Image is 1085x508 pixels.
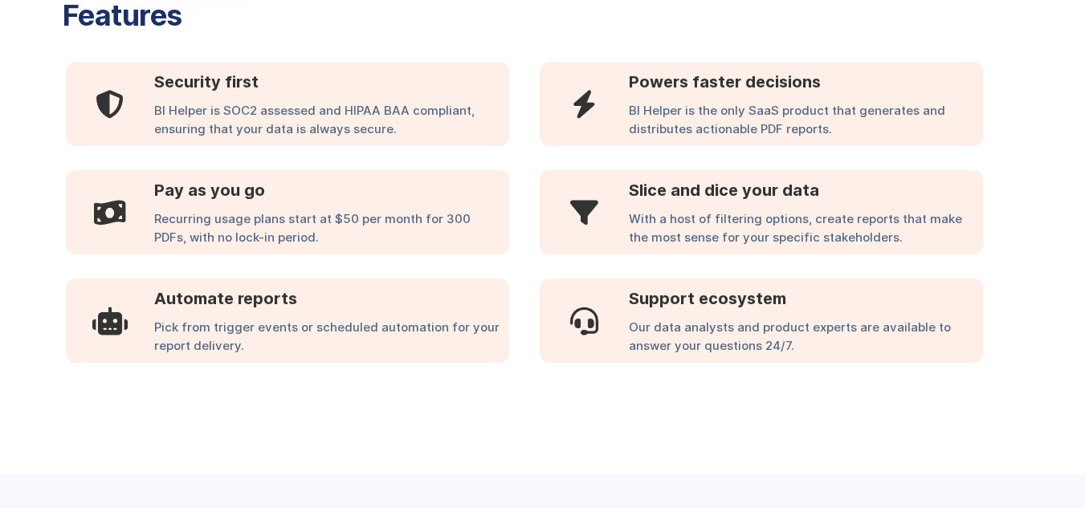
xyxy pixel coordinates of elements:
[629,287,984,311] h3: Support ecosystem
[66,170,154,254] div: 
[629,178,984,202] h3: Slice and dice your data
[540,278,628,363] div: 
[63,1,464,30] h3: Features
[154,319,509,363] div: Pick from trigger events or scheduled automation for your report delivery.
[629,319,984,363] div: Our data analysts and product experts are available to answer your questions 24/7.
[66,62,154,146] div: 
[154,102,509,146] div: BI Helper is SOC2 assessed and HIPAA BAA compliant, ensuring that your data is always secure.
[154,178,509,202] h3: Pay as you go
[66,278,154,363] div: 
[629,210,984,254] div: With a host of filtering options, create reports that make the most sense for your specific stake...
[629,70,984,94] h3: Powers faster decisions
[154,287,509,311] h3: Automate reports
[540,62,628,146] div: 
[154,70,509,94] h3: Security first
[154,210,509,254] div: Recurring usage plans start at $50 per month for 300 PDFs, with no lock-in period.
[540,170,628,254] div: 
[629,102,984,146] div: BI Helper is the only SaaS product that generates and distributes actionable PDF reports.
